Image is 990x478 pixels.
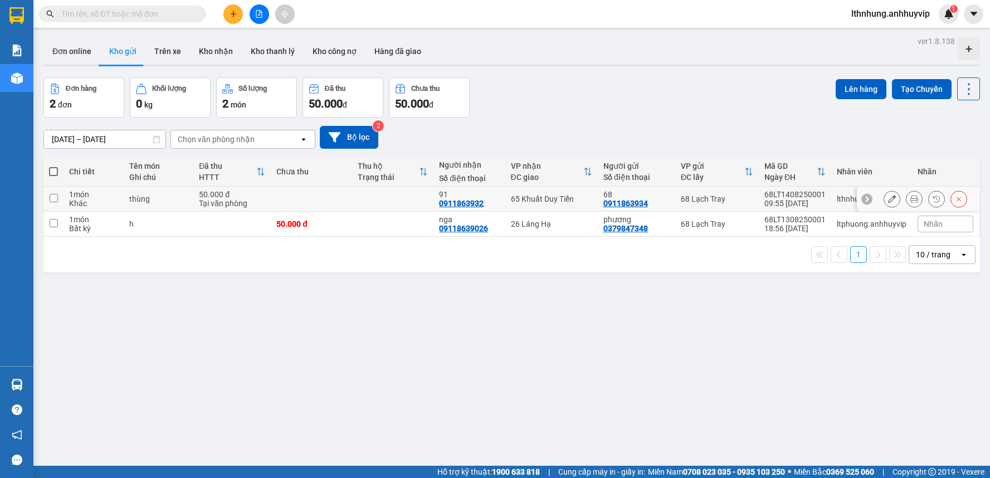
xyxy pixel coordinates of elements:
[69,199,118,208] div: Khác
[304,38,365,65] button: Kho công nợ
[193,157,271,187] th: Toggle SortBy
[842,7,939,21] span: lthnhung.anhhuyvip
[231,100,246,109] span: món
[12,404,22,415] span: question-circle
[12,430,22,440] span: notification
[222,97,228,110] span: 2
[511,162,583,170] div: VP nhận
[199,173,256,182] div: HTTT
[144,100,153,109] span: kg
[882,466,884,478] span: |
[190,38,242,65] button: Kho nhận
[681,173,744,182] div: ĐC lấy
[429,100,433,109] span: đ
[358,173,419,182] div: Trạng thái
[918,35,955,47] div: ver 1.8.138
[199,199,265,208] div: Tại văn phòng
[959,250,968,259] svg: open
[44,130,165,148] input: Select a date range.
[675,157,759,187] th: Toggle SortBy
[309,97,343,110] span: 50.000
[61,8,193,20] input: Tìm tên, số ĐT hoặc mã đơn
[952,5,955,13] span: 1
[373,120,384,131] sup: 2
[681,194,753,203] div: 68 Lạch Tray
[884,191,900,207] div: Sửa đơn hàng
[136,97,142,110] span: 0
[928,468,936,476] span: copyright
[439,199,484,208] div: 0911863932
[836,79,886,99] button: Lên hàng
[358,162,419,170] div: Thu hộ
[129,162,188,170] div: Tên món
[199,190,265,199] div: 50.000 đ
[683,467,785,476] strong: 0708 023 035 - 0935 103 250
[395,97,429,110] span: 50.000
[9,7,24,24] img: logo-vxr
[558,466,645,478] span: Cung cấp máy in - giấy in:
[69,190,118,199] div: 1 món
[303,77,383,118] button: Đã thu50.000đ
[50,97,56,110] span: 2
[365,38,430,65] button: Hàng đã giao
[892,79,952,99] button: Tạo Chuyến
[276,167,347,176] div: Chưa thu
[548,466,550,478] span: |
[69,167,118,176] div: Chi tiết
[603,173,670,182] div: Số điện thoại
[764,190,826,199] div: 68LT1408250001
[250,4,269,24] button: file-add
[275,4,295,24] button: aim
[129,173,188,182] div: Ghi chú
[511,173,583,182] div: ĐC giao
[648,466,785,478] span: Miền Nam
[343,100,347,109] span: đ
[759,157,831,187] th: Toggle SortBy
[944,9,954,19] img: icon-new-feature
[837,220,906,228] div: ltphuong.anhhuyvip
[437,466,540,478] span: Hỗ trợ kỹ thuật:
[129,220,188,228] div: h
[439,160,499,169] div: Người nhận
[69,224,118,233] div: Bất kỳ
[439,190,499,199] div: 91
[764,162,817,170] div: Mã GD
[276,220,347,228] div: 50.000 đ
[223,4,243,24] button: plus
[603,190,670,199] div: 68
[199,162,256,170] div: Đã thu
[764,224,826,233] div: 18:56 [DATE]
[603,162,670,170] div: Người gửi
[681,162,744,170] div: VP gửi
[66,85,96,92] div: Đơn hàng
[352,157,433,187] th: Toggle SortBy
[826,467,874,476] strong: 0369 525 060
[681,220,753,228] div: 68 Lạch Tray
[788,470,791,474] span: ⚪️
[12,455,22,465] span: message
[837,194,906,203] div: lthnhung.anhhuyvip
[43,77,124,118] button: Đơn hàng2đơn
[439,215,499,224] div: nga
[130,77,211,118] button: Khối lượng0kg
[916,249,950,260] div: 10 / trang
[11,45,23,56] img: solution-icon
[837,167,906,176] div: Nhân viên
[389,77,470,118] button: Chưa thu50.000đ
[511,220,592,228] div: 26 Láng Hạ
[969,9,979,19] span: caret-down
[46,10,54,18] span: search
[58,100,72,109] span: đơn
[924,220,943,228] span: Nhãn
[11,379,23,391] img: warehouse-icon
[603,215,670,224] div: phương
[439,224,488,233] div: 09118639026
[100,38,145,65] button: Kho gửi
[950,5,958,13] sup: 1
[11,72,23,84] img: warehouse-icon
[505,157,598,187] th: Toggle SortBy
[238,85,267,92] div: Số lượng
[325,85,345,92] div: Đã thu
[145,38,190,65] button: Trên xe
[603,199,648,208] div: 0911863934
